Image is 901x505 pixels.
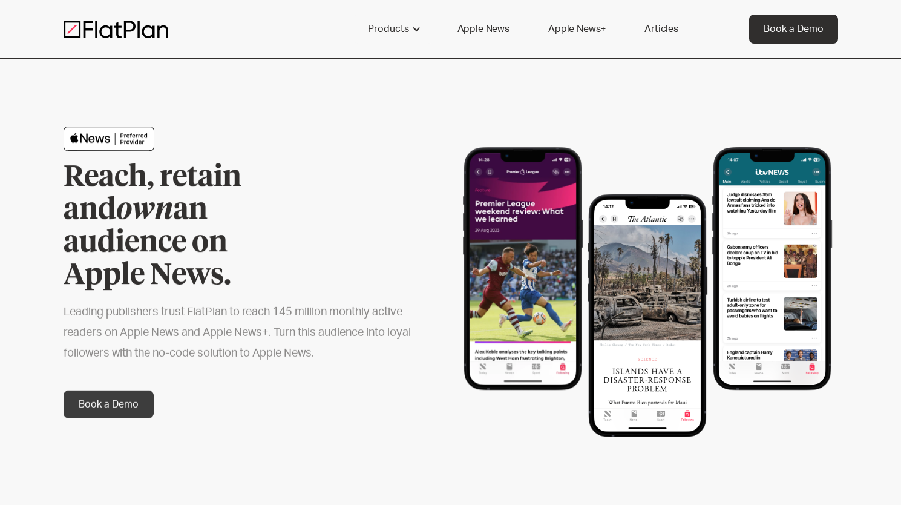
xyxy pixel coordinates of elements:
div: Products [353,15,433,44]
a: Apple News+ [534,15,620,44]
a: Articles [630,15,693,44]
div: Products [368,22,409,36]
a: Apple News [443,15,524,44]
em: own [116,196,173,225]
h2: Leading publishers trust FlatPlan to reach 145 million monthly active readers on Apple News and A... [64,302,412,364]
a: Book a Demo [64,391,154,418]
a: Book a Demo [749,15,838,44]
h1: Reach, retain and an audience on Apple News. [64,161,312,292]
div: Book a Demo [764,22,824,36]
